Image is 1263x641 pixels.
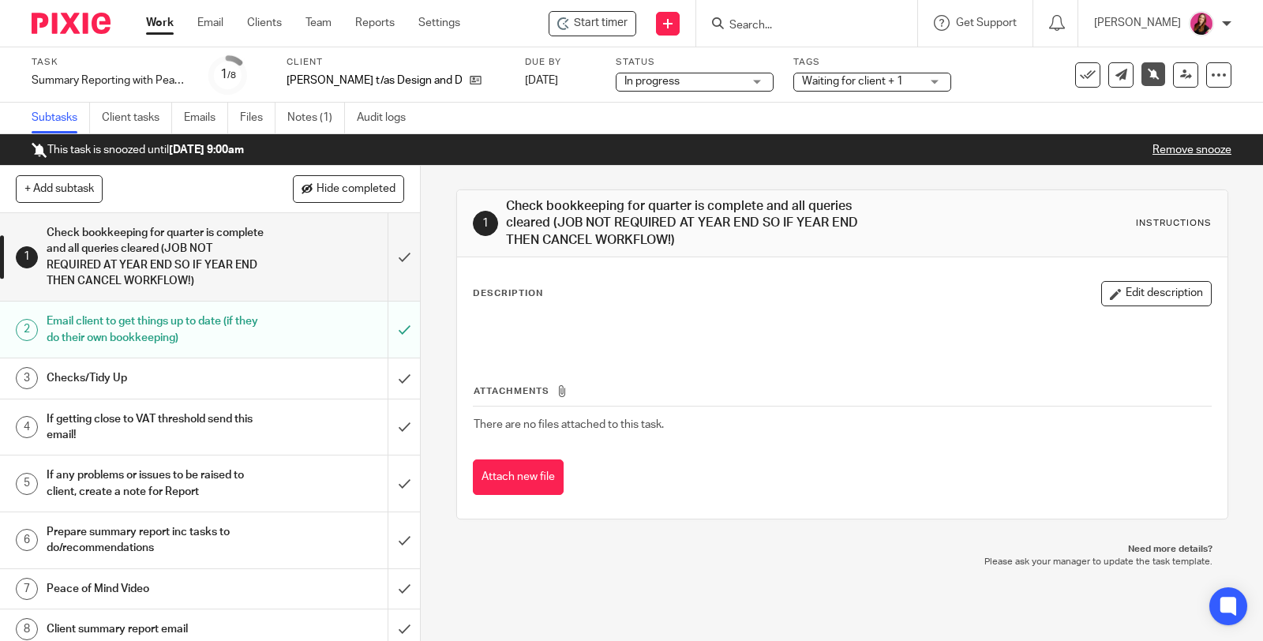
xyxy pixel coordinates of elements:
span: Attachments [474,387,549,395]
div: Instructions [1136,217,1212,230]
div: 6 [16,529,38,551]
a: Reports [355,15,395,31]
a: Audit logs [357,103,418,133]
h1: If any problems or issues to be raised to client, create a note for Report [47,463,264,504]
div: 8 [16,618,38,640]
a: Settings [418,15,460,31]
a: Subtasks [32,103,90,133]
img: 21.png [1189,11,1214,36]
a: Notes (1) [287,103,345,133]
h1: If getting close to VAT threshold send this email! [47,407,264,448]
b: [DATE] 9:00am [169,144,244,156]
a: Clients [247,15,282,31]
h1: Checks/Tidy Up [47,366,264,390]
button: Hide completed [293,175,404,202]
a: Team [305,15,332,31]
a: Remove snooze [1152,144,1231,156]
div: 4 [16,416,38,438]
p: Please ask your manager to update the task template. [472,556,1212,568]
div: Nicola Walsh t/as Design and Digital - Summary Reporting with Peace of mind Video- Quarterly - So... [549,11,636,36]
span: In progress [624,76,680,87]
div: 2 [16,319,38,341]
label: Status [616,56,774,69]
span: Start timer [574,15,628,32]
p: This task is snoozed until [32,142,244,158]
h1: Peace of Mind Video [47,577,264,601]
h1: Email client to get things up to date (if they do their own bookkeeping) [47,309,264,350]
span: There are no files attached to this task. [474,419,664,430]
p: Description [473,287,543,300]
button: + Add subtask [16,175,103,202]
h1: Prepare summary report inc tasks to do/recommendations [47,520,264,560]
div: 7 [16,578,38,600]
p: [PERSON_NAME] [1094,15,1181,31]
a: Email [197,15,223,31]
div: 1 [220,66,236,84]
button: Attach new file [473,459,564,495]
p: Need more details? [472,543,1212,556]
label: Client [287,56,505,69]
div: 3 [16,367,38,389]
h1: Client summary report email [47,617,264,641]
div: Summary Reporting with Peace of mind Video- Quarterly - Sole Trader [32,73,189,88]
div: 5 [16,473,38,495]
a: Emails [184,103,228,133]
button: Edit description [1101,281,1212,306]
h1: Check bookkeeping for quarter is complete and all queries cleared (JOB NOT REQUIRED AT YEAR END S... [506,198,875,249]
h1: Check bookkeeping for quarter is complete and all queries cleared (JOB NOT REQUIRED AT YEAR END S... [47,221,264,293]
div: 1 [16,246,38,268]
label: Tags [793,56,951,69]
input: Search [728,19,870,33]
a: Client tasks [102,103,172,133]
label: Due by [525,56,596,69]
label: Task [32,56,189,69]
a: Files [240,103,275,133]
img: Pixie [32,13,111,34]
small: /8 [227,71,236,80]
span: Get Support [956,17,1017,28]
p: [PERSON_NAME] t/as Design and Digital [287,73,462,88]
a: Work [146,15,174,31]
span: Hide completed [317,183,395,196]
div: 1 [473,211,498,236]
span: [DATE] [525,75,558,86]
span: Waiting for client + 1 [802,76,903,87]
